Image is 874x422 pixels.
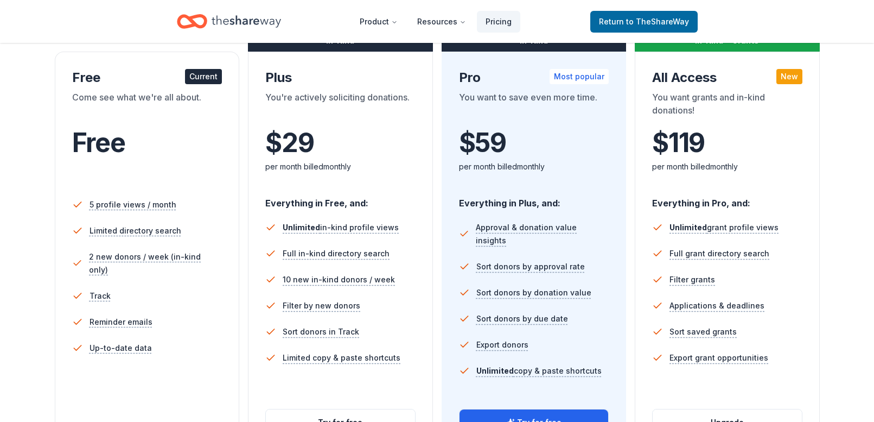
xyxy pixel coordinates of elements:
span: Sort donors by approval rate [476,260,585,273]
span: $ 29 [265,128,314,158]
div: Everything in Plus, and: [459,187,609,210]
div: Pro [459,69,609,86]
span: grant profile views [669,223,779,232]
span: Unlimited [476,366,514,375]
div: Current [185,69,222,84]
span: Filter grants [669,273,715,286]
span: Reminder emails [90,316,152,329]
span: Limited directory search [90,224,181,237]
span: Approval & donation value insights [476,221,609,247]
span: Return [599,15,689,28]
div: Come see what we're all about. [72,91,222,121]
a: Home [177,9,281,34]
div: Free [72,69,222,86]
span: copy & paste shortcuts [476,366,602,375]
div: Everything in Pro, and: [652,187,802,210]
button: Product [351,11,406,33]
span: Up-to-date data [90,342,152,355]
span: Limited copy & paste shortcuts [283,351,400,364]
div: All Access [652,69,802,86]
span: Sort donors in Track [283,325,359,338]
span: Applications & deadlines [669,299,764,312]
div: per month billed monthly [652,160,802,173]
a: Pricing [477,11,520,33]
span: Export grant opportunities [669,351,768,364]
a: Returnto TheShareWay [590,11,698,33]
span: Sort saved grants [669,325,737,338]
span: $ 119 [652,128,705,158]
span: $ 59 [459,128,506,158]
div: per month billed monthly [265,160,416,173]
span: Filter by new donors [283,299,360,312]
span: Track [90,289,111,303]
div: per month billed monthly [459,160,609,173]
span: 5 profile views / month [90,198,176,211]
span: Sort donors by donation value [476,286,591,299]
span: Export donors [476,338,528,351]
span: to TheShareWay [626,17,689,26]
span: 2 new donors / week (in-kind only) [89,250,222,276]
div: Plus [265,69,416,86]
div: Everything in Free, and: [265,187,416,210]
div: You want grants and in-kind donations! [652,91,802,121]
span: Full in-kind directory search [283,247,390,260]
button: Resources [409,11,475,33]
span: Unlimited [283,223,320,232]
span: Sort donors by due date [476,312,568,325]
nav: Main [351,9,520,34]
span: Unlimited [669,223,707,232]
span: in-kind profile views [283,223,399,232]
div: You're actively soliciting donations. [265,91,416,121]
span: 10 new in-kind donors / week [283,273,395,286]
div: You want to save even more time. [459,91,609,121]
div: New [776,69,802,84]
span: Full grant directory search [669,247,769,260]
div: Most popular [550,69,609,84]
span: Free [72,127,125,159]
